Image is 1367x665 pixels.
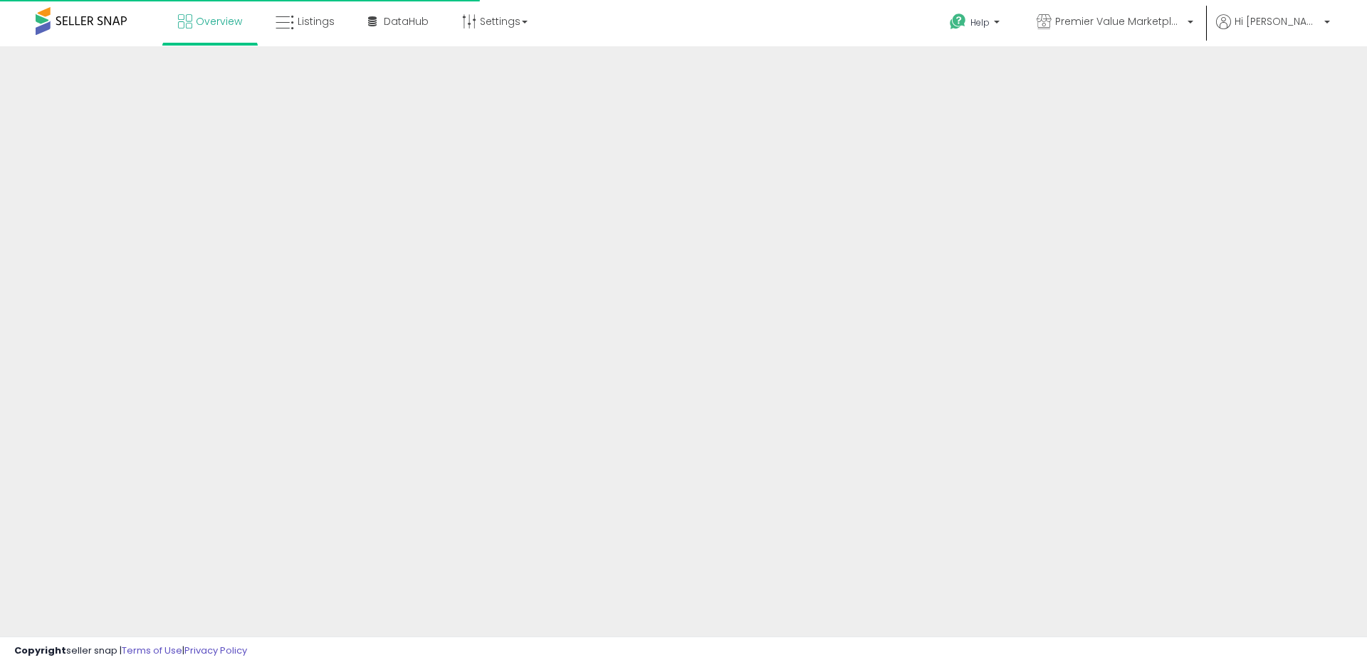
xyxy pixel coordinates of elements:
span: Listings [298,14,335,28]
a: Hi [PERSON_NAME] [1216,14,1330,46]
span: Overview [196,14,242,28]
span: DataHub [384,14,429,28]
span: Hi [PERSON_NAME] [1235,14,1320,28]
a: Help [938,2,1014,46]
span: Help [970,16,990,28]
span: Premier Value Marketplace LLC [1055,14,1183,28]
i: Get Help [949,13,967,31]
